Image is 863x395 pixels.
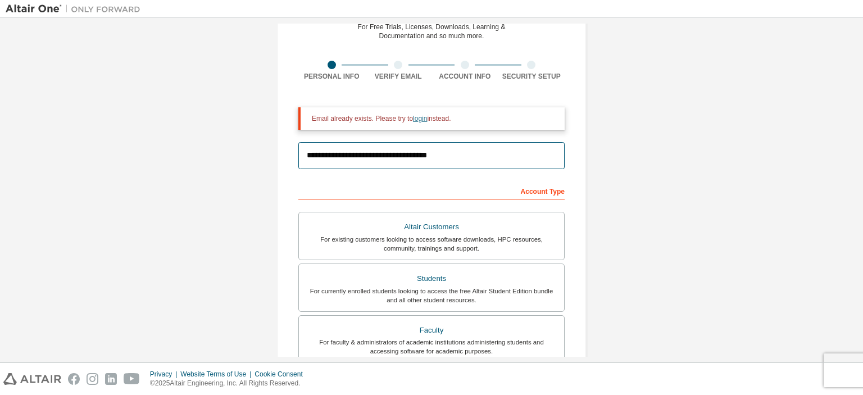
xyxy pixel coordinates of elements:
div: For faculty & administrators of academic institutions administering students and accessing softwa... [306,338,557,356]
img: Altair One [6,3,146,15]
img: facebook.svg [68,373,80,385]
img: linkedin.svg [105,373,117,385]
img: altair_logo.svg [3,373,61,385]
a: login [413,115,427,122]
div: Verify Email [365,72,432,81]
div: Account Type [298,181,565,199]
div: For existing customers looking to access software downloads, HPC resources, community, trainings ... [306,235,557,253]
div: For currently enrolled students looking to access the free Altair Student Edition bundle and all ... [306,287,557,305]
div: Website Terms of Use [180,370,255,379]
img: youtube.svg [124,373,140,385]
img: instagram.svg [87,373,98,385]
div: For Free Trials, Licenses, Downloads, Learning & Documentation and so much more. [358,22,506,40]
div: Security Setup [498,72,565,81]
div: Personal Info [298,72,365,81]
div: Altair Customers [306,219,557,235]
div: Faculty [306,323,557,338]
p: © 2025 Altair Engineering, Inc. All Rights Reserved. [150,379,310,388]
div: Cookie Consent [255,370,309,379]
div: Students [306,271,557,287]
div: Account Info [431,72,498,81]
div: Privacy [150,370,180,379]
div: Email already exists. Please try to instead. [312,114,556,123]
